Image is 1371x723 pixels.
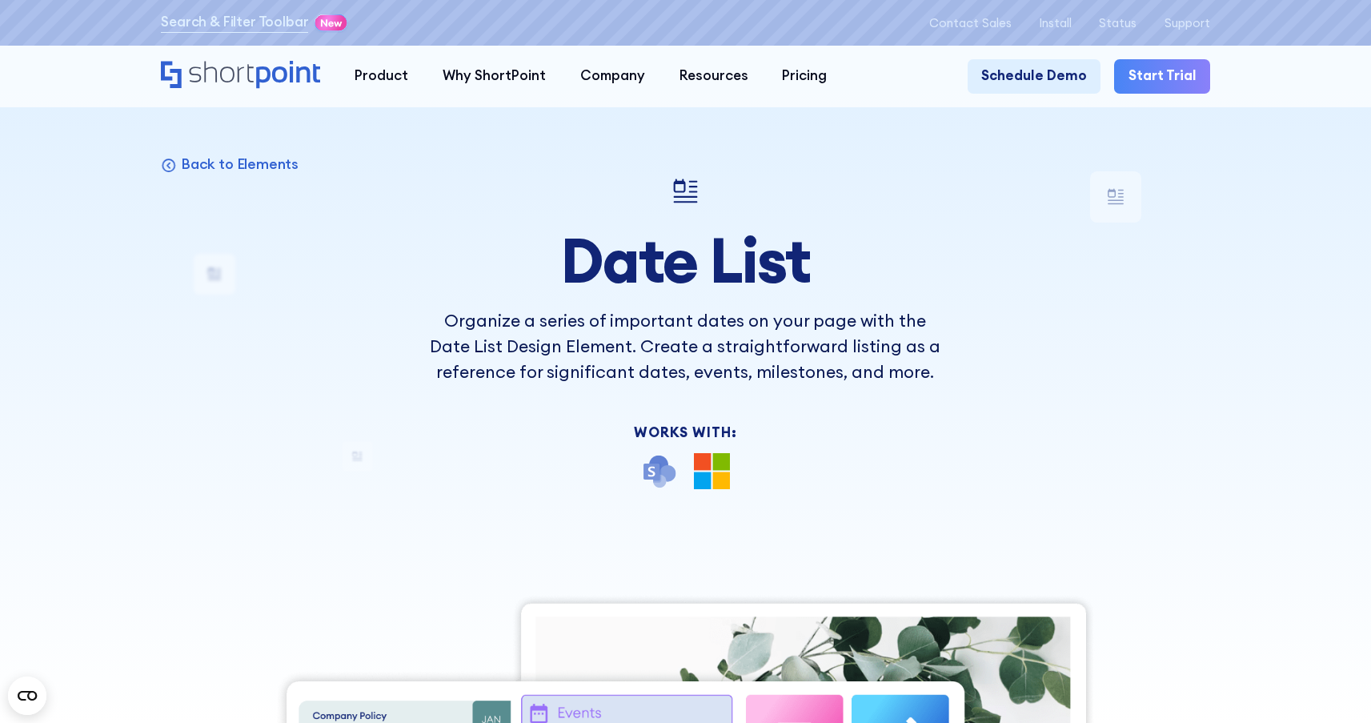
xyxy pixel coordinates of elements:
a: Start Trial [1114,59,1209,94]
p: Organize a series of important dates on your page with the Date List Design Element. Create a str... [428,308,942,385]
a: Why ShortPoint [426,59,563,94]
a: Install [1039,16,1072,30]
a: Company [563,59,662,94]
div: Works With: [428,426,942,440]
div: Product [355,66,408,86]
button: Open CMP widget [8,677,46,715]
a: Pricing [765,59,844,94]
div: Company [580,66,645,86]
div: Resources [679,66,748,86]
div: Pricing [782,66,827,86]
a: Search & Filter Toolbar [161,12,308,33]
a: Back to Elements [161,155,299,173]
a: Status [1099,16,1136,30]
p: Back to Elements [181,155,299,173]
a: Home [161,61,320,90]
iframe: Chat Widget [1291,646,1371,723]
img: Microsoft 365 logo [694,453,730,489]
a: Contact Sales [929,16,1012,30]
a: Support [1165,16,1210,30]
div: Why ShortPoint [443,66,546,86]
h1: Date List [428,227,942,295]
a: Resources [662,59,765,94]
a: Product [338,59,426,94]
img: Date List [665,171,706,212]
a: Schedule Demo [968,59,1100,94]
img: SharePoint icon [641,453,677,489]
